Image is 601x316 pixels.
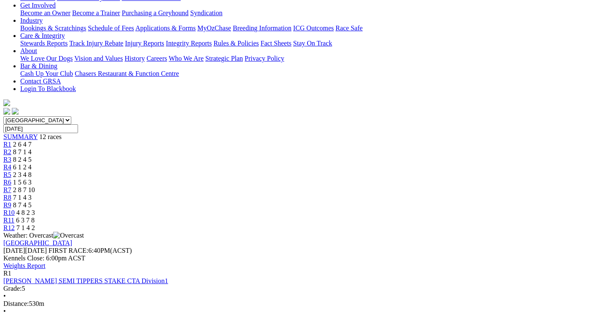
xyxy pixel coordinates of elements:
[3,285,22,292] span: Grade:
[3,108,10,115] img: facebook.svg
[125,40,164,47] a: Injury Reports
[3,247,25,254] span: [DATE]
[13,141,32,148] span: 2 6 4 7
[335,24,362,32] a: Race Safe
[20,9,70,16] a: Become an Owner
[13,201,32,209] span: 8 7 4 5
[3,99,10,106] img: logo-grsa-white.png
[13,186,35,193] span: 2 8 7 10
[53,232,84,239] img: Overcast
[197,24,231,32] a: MyOzChase
[20,62,57,70] a: Bar & Dining
[74,55,123,62] a: Vision and Values
[20,70,598,78] div: Bar & Dining
[245,55,284,62] a: Privacy Policy
[49,247,88,254] span: FIRST RACE:
[75,70,179,77] a: Chasers Restaurant & Function Centre
[261,40,291,47] a: Fact Sheets
[3,254,598,262] div: Kennels Close: 6:00pm ACST
[20,24,86,32] a: Bookings & Scratchings
[233,24,291,32] a: Breeding Information
[3,194,11,201] a: R8
[3,247,47,254] span: [DATE]
[49,247,132,254] span: 6:40PM(ACST)
[20,55,598,62] div: About
[3,209,15,216] a: R10
[13,148,32,155] span: 8 7 1 4
[20,85,76,92] a: Login To Blackbook
[3,300,29,307] span: Distance:
[3,141,11,148] a: R1
[3,201,11,209] a: R9
[3,133,38,140] a: SUMMARY
[122,9,189,16] a: Purchasing a Greyhound
[169,55,204,62] a: Who We Are
[13,171,32,178] span: 2 3 4 8
[72,9,120,16] a: Become a Trainer
[3,277,168,284] a: [PERSON_NAME] SEMI TIPPERS STAKE CTA Division1
[3,285,598,292] div: 5
[3,171,11,178] a: R5
[69,40,123,47] a: Track Injury Rebate
[3,308,6,315] span: •
[3,224,15,231] a: R12
[3,156,11,163] a: R3
[190,9,222,16] a: Syndication
[39,133,62,140] span: 12 races
[293,24,334,32] a: ICG Outcomes
[3,239,72,246] a: [GEOGRAPHIC_DATA]
[213,40,259,47] a: Rules & Policies
[20,9,598,17] div: Get Involved
[3,124,78,133] input: Select date
[3,179,11,186] a: R6
[20,2,56,9] a: Get Involved
[13,163,32,171] span: 6 1 2 4
[20,55,73,62] a: We Love Our Dogs
[3,270,11,277] span: R1
[3,148,11,155] a: R2
[13,179,32,186] span: 1 5 6 3
[293,40,332,47] a: Stay On Track
[20,70,73,77] a: Cash Up Your Club
[20,47,37,54] a: About
[20,78,61,85] a: Contact GRSA
[13,194,32,201] span: 7 1 4 3
[3,262,46,269] a: Weights Report
[12,108,19,115] img: twitter.svg
[20,40,598,47] div: Care & Integrity
[3,300,598,308] div: 530m
[16,217,35,224] span: 6 3 7 8
[3,186,11,193] a: R7
[3,232,84,239] span: Weather: Overcast
[205,55,243,62] a: Strategic Plan
[3,292,6,300] span: •
[16,224,35,231] span: 7 1 4 2
[88,24,134,32] a: Schedule of Fees
[13,156,32,163] span: 8 2 4 5
[20,24,598,32] div: Industry
[20,17,43,24] a: Industry
[135,24,196,32] a: Applications & Forms
[146,55,167,62] a: Careers
[20,40,67,47] a: Stewards Reports
[3,217,14,224] a: R11
[124,55,145,62] a: History
[20,32,65,39] a: Care & Integrity
[3,163,11,171] a: R4
[16,209,35,216] span: 4 8 2 3
[166,40,212,47] a: Integrity Reports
